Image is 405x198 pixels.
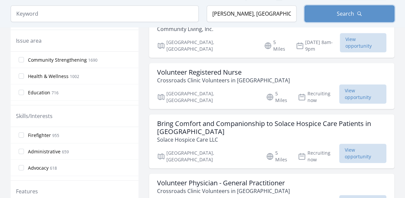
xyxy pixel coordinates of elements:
[19,165,24,170] input: Advocacy 618
[149,12,394,58] a: Community Living, Inc. Swing For Kids Golf Tournament Community Living, Inc. [GEOGRAPHIC_DATA], [...
[28,73,69,80] span: Health & Wellness
[28,165,49,171] span: Advocacy
[264,39,288,52] p: 5 Miles
[62,149,69,155] span: 659
[19,132,24,138] input: Firefighter 955
[157,120,386,136] h3: Bring Comfort and Companionship to Solace Hospice Care Patients in [GEOGRAPHIC_DATA]
[16,187,38,195] legend: Features
[339,144,386,163] span: View opportunity
[11,5,199,22] input: Keyword
[50,165,57,171] span: 618
[296,39,340,52] p: [DATE] 8am-9pm
[207,5,297,22] input: Location
[298,90,339,104] p: Recruiting now
[157,90,258,104] p: [GEOGRAPHIC_DATA], [GEOGRAPHIC_DATA]
[16,112,53,120] legend: Skills/Interests
[266,90,290,104] p: 5 Miles
[149,63,394,109] a: Volunteer Registered Nurse Crossroads Clinic Volunteers in [GEOGRAPHIC_DATA] [GEOGRAPHIC_DATA], [...
[157,25,328,33] p: Community Living, Inc.
[304,5,394,22] button: Search
[157,39,256,52] p: [GEOGRAPHIC_DATA], [GEOGRAPHIC_DATA]
[157,150,258,163] p: [GEOGRAPHIC_DATA], [GEOGRAPHIC_DATA]
[70,74,79,79] span: 1002
[28,57,87,63] span: Community Strengthening
[52,133,59,138] span: 955
[28,148,61,155] span: Administrative
[19,57,24,62] input: Community Strengthening 1690
[340,33,386,52] span: View opportunity
[266,150,290,163] p: 5 Miles
[339,84,386,104] span: View opportunity
[28,89,50,96] span: Education
[28,132,51,139] span: Firefighter
[149,114,394,168] a: Bring Comfort and Companionship to Solace Hospice Care Patients in [GEOGRAPHIC_DATA] Solace Hospi...
[157,136,386,144] p: Solace Hospice Care LLC
[19,149,24,154] input: Administrative 659
[298,150,339,163] p: Recruiting now
[157,76,290,84] p: Crossroads Clinic Volunteers in [GEOGRAPHIC_DATA]
[337,10,354,18] span: Search
[16,37,42,45] legend: Issue area
[52,90,59,96] span: 716
[88,57,98,63] span: 1690
[157,179,290,187] h3: Volunteer Physician - General Practitioner
[19,90,24,95] input: Education 716
[19,73,24,79] input: Health & Wellness 1002
[157,187,290,195] p: Crossroads Clinic Volunteers in [GEOGRAPHIC_DATA]
[157,68,290,76] h3: Volunteer Registered Nurse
